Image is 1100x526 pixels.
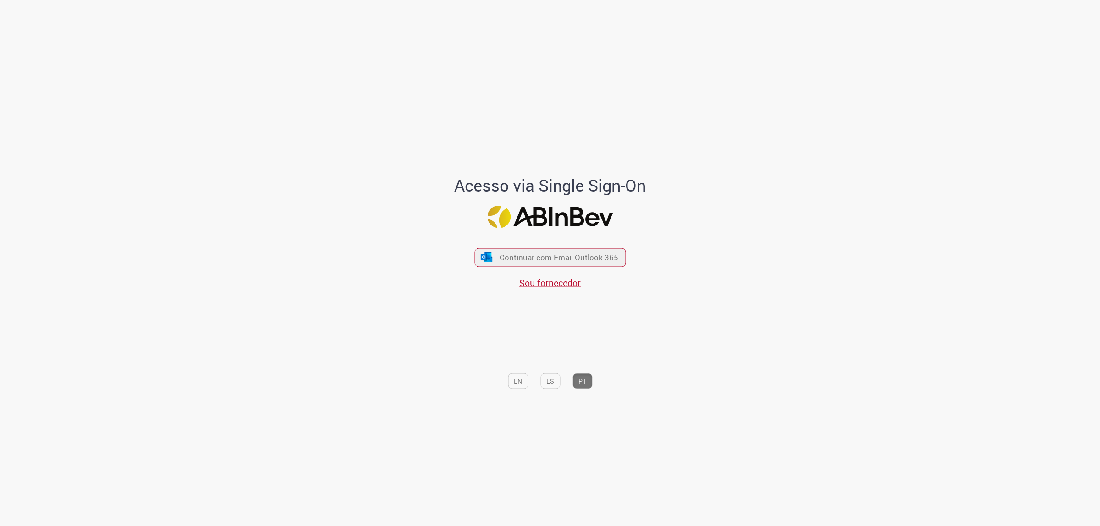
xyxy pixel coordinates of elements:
[519,276,581,289] a: Sou fornecedor
[540,373,560,389] button: ES
[487,205,613,228] img: Logo ABInBev
[500,252,618,263] span: Continuar com Email Outlook 365
[480,252,493,262] img: ícone Azure/Microsoft 360
[423,176,677,195] h1: Acesso via Single Sign-On
[474,248,626,267] button: ícone Azure/Microsoft 360 Continuar com Email Outlook 365
[572,373,592,389] button: PT
[508,373,528,389] button: EN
